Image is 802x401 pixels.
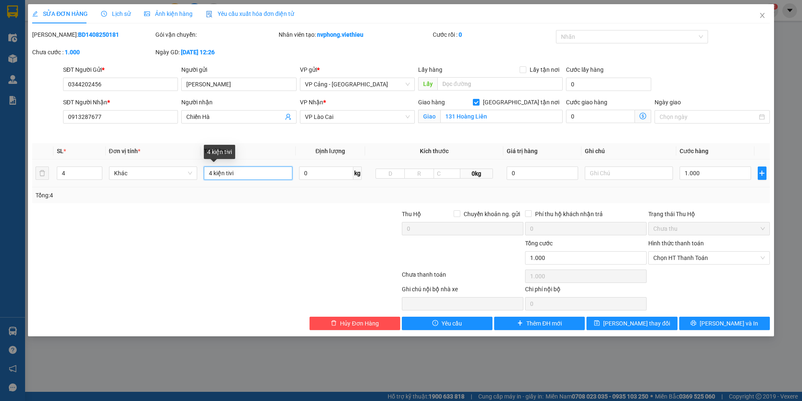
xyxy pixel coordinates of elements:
span: Định lượng [315,148,345,154]
span: Hủy Đơn Hàng [340,319,378,328]
span: save [594,320,600,327]
span: [PERSON_NAME] thay đổi [603,319,670,328]
span: Yêu cầu [442,319,462,328]
input: Cước lấy hàng [566,78,651,91]
span: printer [690,320,696,327]
span: Chuyển khoản ng. gửi [460,209,523,219]
span: edit [32,11,38,17]
input: Ghi Chú [585,166,673,180]
th: Ghi chú [581,143,677,159]
span: Lịch sử [101,10,131,17]
input: D [376,169,405,179]
input: VD: Bàn, Ghế [204,166,292,180]
div: VP gửi [300,65,415,74]
img: logo [3,25,35,57]
button: Close [751,4,774,28]
div: SĐT Người Nhận [63,98,178,107]
span: user-add [285,113,292,120]
div: Ghi chú nội bộ nhà xe [402,285,523,297]
span: picture [144,11,150,17]
span: Giao hàng [418,99,445,106]
span: [GEOGRAPHIC_DATA] tận nơi [480,98,563,107]
b: 1.000 [65,49,80,55]
span: [PERSON_NAME] và In [700,319,758,328]
span: VP Cảng - Hà Nội [305,78,410,91]
div: 4 kiện tivi [204,145,235,159]
span: exclamation-circle [432,320,438,327]
div: [PERSON_NAME]: [32,30,154,39]
span: dollar-circle [640,113,646,119]
span: Đơn vị tính [109,148,140,154]
span: close [759,12,766,19]
input: Dọc đường [437,77,563,91]
div: Chi phí nội bộ [525,285,647,297]
span: clock-circle [101,11,107,17]
b: 0 [459,31,462,38]
input: Ngày giao [660,112,757,121]
div: Người nhận [181,98,296,107]
b: [DATE] 12:26 [181,49,215,55]
button: deleteHủy Đơn Hàng [310,317,400,330]
span: Kích thước [420,148,449,154]
span: delete [331,320,337,327]
label: Cước lấy hàng [566,66,604,73]
button: delete [36,166,49,180]
div: SĐT Người Gửi [63,65,178,74]
span: SỬA ĐƠN HÀNG [32,10,88,17]
span: Phí thu hộ khách nhận trả [532,209,606,219]
span: Cước hàng [680,148,708,154]
label: Ngày giao [655,99,681,106]
button: plusThêm ĐH mới [494,317,585,330]
div: Chưa cước : [32,48,154,57]
div: Nhân viên tạo: [279,30,431,39]
span: Giao [418,110,440,123]
span: 0kg [460,169,493,179]
b: BD1408250181 [78,31,119,38]
span: Giá trị hàng [507,148,538,154]
span: plus [758,170,766,177]
span: Thu Hộ [402,211,421,217]
input: R [404,169,434,179]
span: Khác [114,167,193,179]
span: VP Nhận [300,99,323,106]
span: Thêm ĐH mới [526,319,562,328]
b: nvphong.viethieu [317,31,363,38]
button: printer[PERSON_NAME] và In [679,317,770,330]
input: Cước giao hàng [566,110,635,123]
span: Lấy tận nơi [526,65,563,74]
span: plus [517,320,523,327]
input: C [434,169,460,179]
strong: TĐ chuyển phát: [36,46,72,59]
button: plus [758,166,766,180]
div: Gói vận chuyển: [155,30,277,39]
div: Cước rồi : [433,30,554,39]
span: Ảnh kiện hàng [144,10,193,17]
label: Hình thức thanh toán [648,240,704,247]
img: icon [206,11,213,18]
div: Người gửi [181,65,296,74]
div: Ngày GD: [155,48,277,57]
button: save[PERSON_NAME] thay đổi [586,317,677,330]
span: Lấy [418,77,437,91]
span: Tổng cước [525,240,553,247]
strong: 02143888555, 0243777888 [44,53,81,66]
span: BD1408250181 [81,48,131,57]
input: Giao tận nơi [440,110,563,123]
strong: PHIẾU GỬI HÀNG [37,26,79,44]
div: Tổng: 4 [36,191,310,200]
div: Chưa thanh toán [401,270,524,285]
span: Lấy hàng [418,66,442,73]
span: Yêu cầu xuất hóa đơn điện tử [206,10,294,17]
span: Chưa thu [653,222,765,235]
div: Trạng thái Thu Hộ [648,209,770,219]
strong: VIỆT HIẾU LOGISTIC [38,7,79,25]
button: exclamation-circleYêu cầu [402,317,492,330]
span: Chọn HT Thanh Toán [653,252,765,264]
span: VP Lào Cai [305,111,410,123]
label: Cước giao hàng [566,99,607,106]
span: kg [353,166,362,180]
span: SL [57,148,63,154]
